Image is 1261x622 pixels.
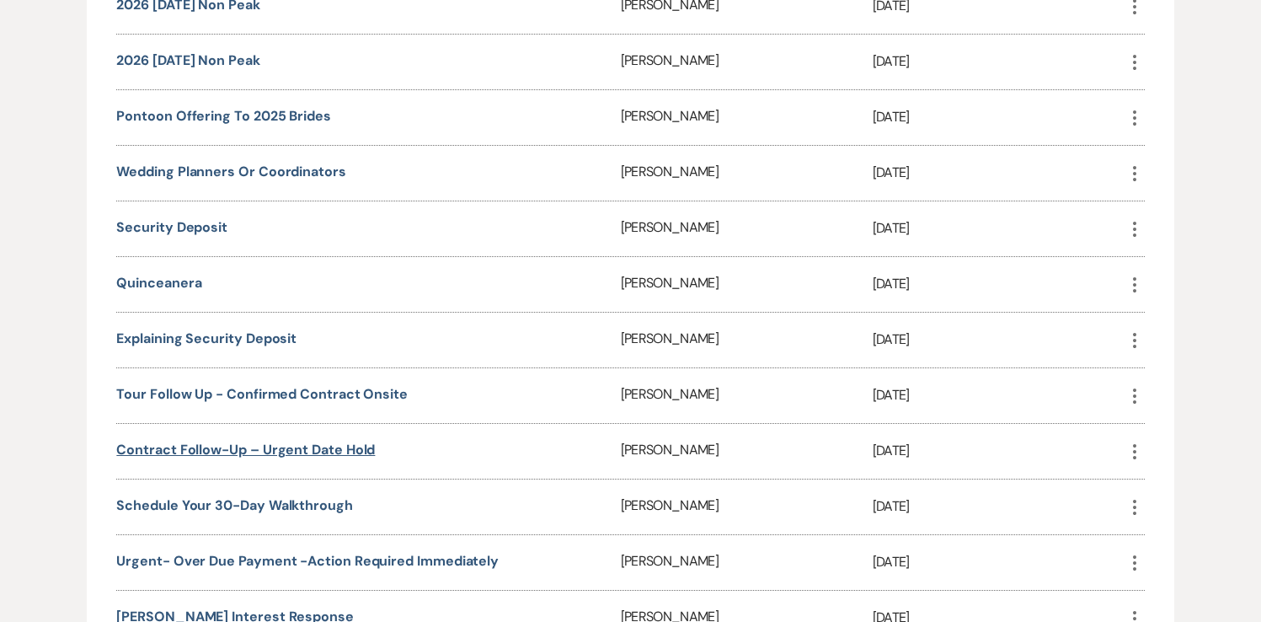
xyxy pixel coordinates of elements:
[873,551,1125,573] p: [DATE]
[621,535,873,590] div: [PERSON_NAME]
[116,218,227,236] a: Security Deposit
[116,441,375,458] a: Contract Follow-Up – Urgent Date Hold
[873,162,1125,184] p: [DATE]
[873,384,1125,406] p: [DATE]
[116,107,331,125] a: Pontoon Offering to 2025 Brides
[873,329,1125,351] p: [DATE]
[116,552,499,570] a: Urgent- Over Due Payment -Action Required Immediately
[873,106,1125,128] p: [DATE]
[621,201,873,256] div: [PERSON_NAME]
[621,90,873,145] div: [PERSON_NAME]
[116,330,297,347] a: Explaining Security Deposit
[116,274,201,292] a: Quinceanera
[873,51,1125,72] p: [DATE]
[621,424,873,479] div: [PERSON_NAME]
[116,51,259,69] a: 2026 [DATE] Non Peak
[873,217,1125,239] p: [DATE]
[621,257,873,312] div: [PERSON_NAME]
[116,385,408,403] a: Tour Follow Up - Confirmed Contract Onsite
[873,273,1125,295] p: [DATE]
[621,313,873,367] div: [PERSON_NAME]
[621,146,873,201] div: [PERSON_NAME]
[621,368,873,423] div: [PERSON_NAME]
[621,480,873,534] div: [PERSON_NAME]
[873,440,1125,462] p: [DATE]
[116,496,352,514] a: Schedule Your 30-Day Walkthrough
[116,163,345,180] a: Wedding Planners or Coordinators
[873,496,1125,517] p: [DATE]
[621,35,873,89] div: [PERSON_NAME]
